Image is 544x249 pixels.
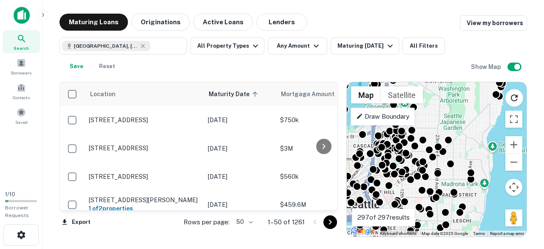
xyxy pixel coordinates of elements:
p: [DATE] [208,200,272,209]
button: Zoom out [505,154,522,171]
button: Save your search to get updates of matches that match your search criteria. [63,58,90,75]
span: Borrower Requests [5,205,29,218]
div: Maturing [DATE] [337,41,395,51]
button: Show satellite imagery [381,86,423,103]
button: Maturing Loans [59,14,128,31]
span: 1 / 10 [5,191,15,197]
button: Any Amount [268,37,327,54]
p: $560k [280,172,365,181]
th: Mortgage Amount [276,82,369,106]
p: Draw Boundary [356,112,409,122]
button: All Property Types [190,37,264,54]
button: Zoom in [505,136,522,153]
th: Maturity Date [204,82,276,106]
button: Show street map [351,86,381,103]
p: 1–50 of 1261 [268,217,305,227]
span: Location [90,89,116,99]
button: Map camera controls [505,179,522,196]
a: Borrowers [3,55,40,78]
span: Borrowers [11,69,31,76]
button: Toggle fullscreen view [505,111,522,128]
img: Google [349,226,377,237]
button: Export [59,216,93,229]
p: [STREET_ADDRESS] [89,144,199,152]
a: Saved [3,104,40,127]
button: Reload search area [505,89,523,107]
span: Contacts [13,94,30,101]
a: Search [3,30,40,53]
p: [STREET_ADDRESS] [89,173,199,180]
span: Mortgage Amount [281,89,346,99]
button: Keyboard shortcuts [380,231,416,237]
a: View my borrowers [460,15,527,31]
div: 50 [233,216,254,228]
div: 0 0 [347,82,527,237]
img: capitalize-icon.png [14,7,30,24]
p: [DATE] [208,144,272,153]
p: [STREET_ADDRESS][PERSON_NAME] [89,196,199,204]
p: Rows per page: [184,217,229,227]
p: $3M [280,144,365,153]
span: Map data ©2025 Google [422,231,468,236]
iframe: Chat Widget [501,181,544,222]
button: All Filters [402,37,445,54]
button: Active Loans [193,14,253,31]
a: Report a map error [490,231,524,236]
button: Originations [131,14,190,31]
p: [STREET_ADDRESS] [89,116,199,124]
p: [DATE] [208,115,272,125]
button: Maturing [DATE] [331,37,399,54]
span: Search [14,45,29,52]
a: Contacts [3,80,40,103]
p: 297 of 297 results [357,212,410,223]
button: Lenders [256,14,307,31]
span: Maturity Date [209,89,261,99]
h6: Show Map [471,62,502,72]
button: Go to next page [323,215,337,229]
span: Saved [15,119,28,126]
span: [GEOGRAPHIC_DATA], [GEOGRAPHIC_DATA] [74,42,138,50]
a: Open this area in Google Maps (opens a new window) [349,226,377,237]
p: $750k [280,115,365,125]
button: Reset [93,58,121,75]
a: Terms (opens in new tab) [473,231,485,236]
h6: 1 of 2 properties [89,204,199,213]
p: $459.6M [280,200,365,209]
p: [DATE] [208,172,272,181]
th: Location [85,82,204,106]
